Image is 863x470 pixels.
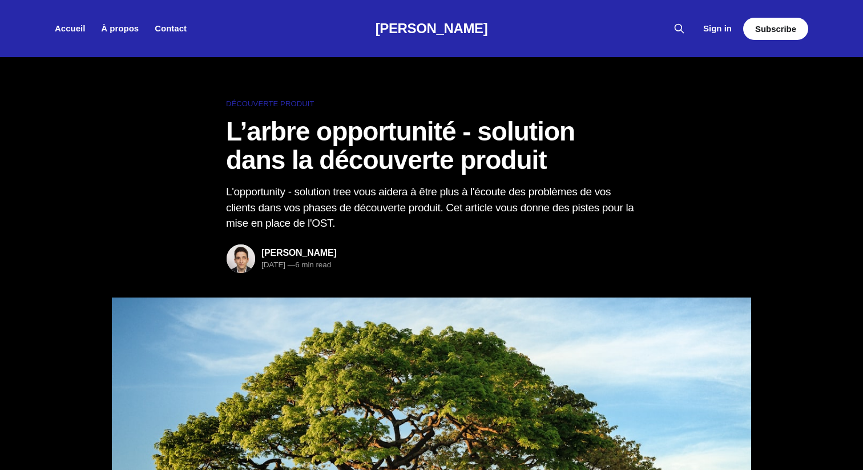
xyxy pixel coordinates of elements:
a: Découverte produit [226,98,637,110]
a: [PERSON_NAME] [261,248,337,258]
iframe: portal-trigger [755,414,863,470]
a: [PERSON_NAME] [376,21,488,36]
a: Sign in [703,22,732,35]
a: Accueil [55,23,85,33]
p: L'opportunity - solution tree vous aidera à être plus à l'écoute des problèmes de vos clients dan... [226,184,637,231]
a: Contact [155,23,187,33]
span: 6 min read [288,260,331,269]
a: À propos [101,23,139,33]
button: Search this site [670,19,688,38]
span: — [288,260,295,269]
h1: L’arbre opportunité - solution dans la découverte produit [226,117,637,175]
a: Subscribe [743,18,808,40]
img: Amokrane Tamine [227,244,255,273]
time: [DATE] [261,260,285,269]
